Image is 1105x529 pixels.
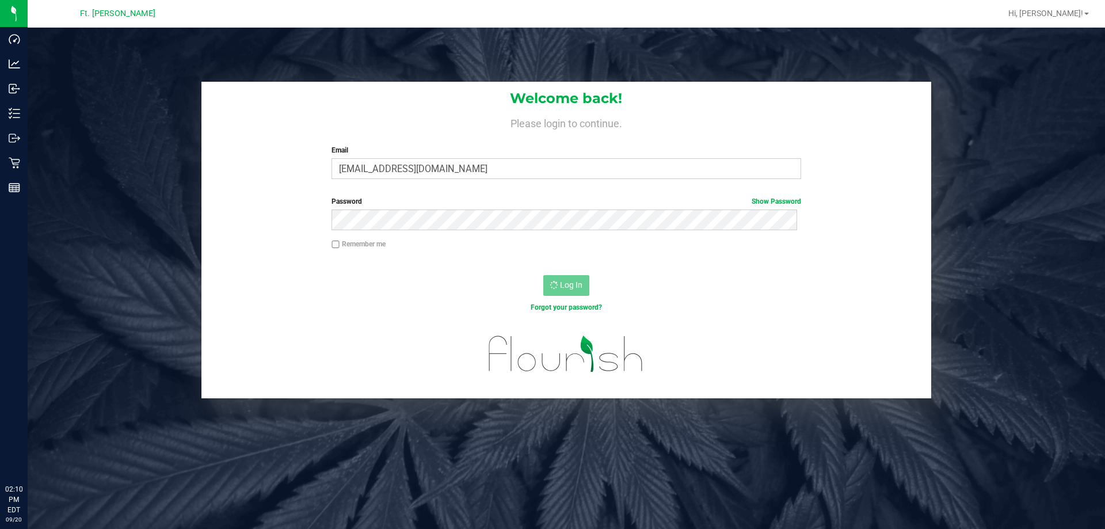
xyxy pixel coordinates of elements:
[752,197,801,205] a: Show Password
[543,275,589,296] button: Log In
[331,239,386,249] label: Remember me
[9,132,20,144] inline-svg: Outbound
[475,325,657,383] img: flourish_logo.svg
[5,484,22,515] p: 02:10 PM EDT
[9,108,20,119] inline-svg: Inventory
[331,241,340,249] input: Remember me
[331,197,362,205] span: Password
[1008,9,1083,18] span: Hi, [PERSON_NAME]!
[80,9,155,18] span: Ft. [PERSON_NAME]
[9,83,20,94] inline-svg: Inbound
[9,33,20,45] inline-svg: Dashboard
[201,91,931,106] h1: Welcome back!
[9,58,20,70] inline-svg: Analytics
[5,515,22,524] p: 09/20
[331,145,801,155] label: Email
[560,280,582,290] span: Log In
[531,303,602,311] a: Forgot your password?
[9,157,20,169] inline-svg: Retail
[201,115,931,129] h4: Please login to continue.
[9,182,20,193] inline-svg: Reports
